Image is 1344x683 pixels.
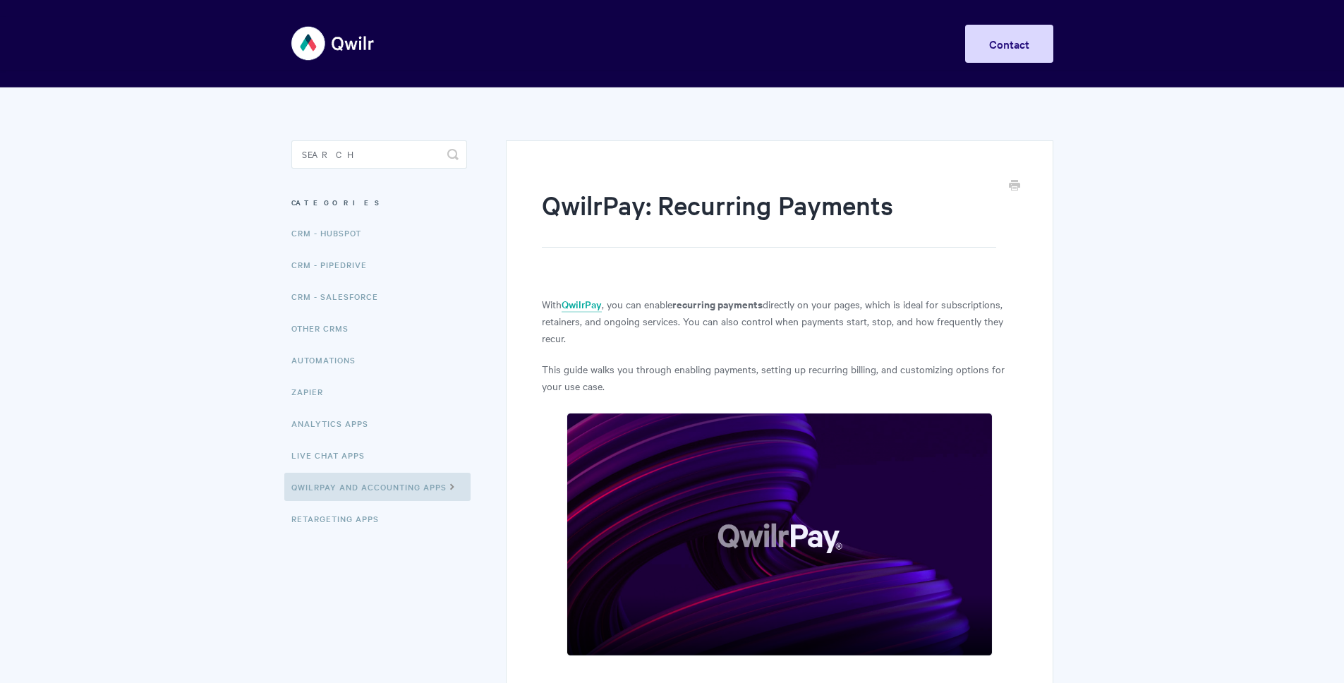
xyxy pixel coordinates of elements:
[291,314,359,342] a: Other CRMs
[965,25,1053,63] a: Contact
[291,441,375,469] a: Live Chat Apps
[542,187,995,248] h1: QwilrPay: Recurring Payments
[542,296,1017,346] p: With , you can enable directly on your pages, which is ideal for subscriptions, retainers, and on...
[1009,179,1020,194] a: Print this Article
[291,219,372,247] a: CRM - HubSpot
[291,140,467,169] input: Search
[291,504,389,533] a: Retargeting Apps
[291,346,366,374] a: Automations
[672,296,763,311] strong: recurring payments
[291,250,377,279] a: CRM - Pipedrive
[291,377,334,406] a: Zapier
[291,282,389,310] a: CRM - Salesforce
[542,361,1017,394] p: This guide walks you through enabling payments, setting up recurring billing, and customizing opt...
[562,297,602,313] a: QwilrPay
[284,473,471,501] a: QwilrPay and Accounting Apps
[567,413,993,656] img: file-hBILISBX3B.png
[291,17,375,70] img: Qwilr Help Center
[291,190,467,215] h3: Categories
[291,409,379,437] a: Analytics Apps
